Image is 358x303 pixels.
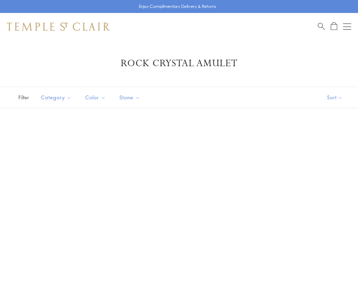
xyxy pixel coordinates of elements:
[82,93,111,102] span: Color
[80,90,111,105] button: Color
[7,23,110,31] img: Temple St. Clair
[114,90,145,105] button: Stone
[318,22,325,31] a: Search
[116,93,145,102] span: Stone
[36,90,77,105] button: Category
[331,22,337,31] a: Open Shopping Bag
[139,3,216,10] p: Enjoy Complimentary Delivery & Returns
[38,93,77,102] span: Category
[343,23,351,31] button: Open navigation
[312,87,358,108] button: Show sort by
[17,57,341,70] h1: Rock Crystal Amulet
